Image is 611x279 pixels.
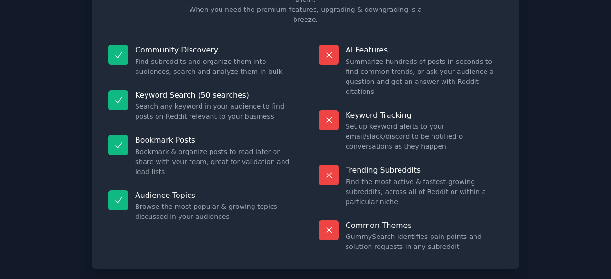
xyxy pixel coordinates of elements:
dd: Search any keyword in your audience to find posts on Reddit relevant to your business [135,102,292,122]
dd: Bookmark & organize posts to read later or share with your team, great for validation and lead lists [135,147,292,177]
dd: Summarize hundreds of posts in seconds to find common trends, or ask your audience a question and... [346,57,503,97]
p: Keyword Search (50 searches) [135,90,292,100]
dd: GummySearch identifies pain points and solution requests in any subreddit [346,232,503,252]
dd: Find the most active & fastest-growing subreddits, across all of Reddit or within a particular niche [346,177,503,207]
p: Common Themes [346,220,503,230]
dd: Find subreddits and organize them into audiences, search and analyze them in bulk [135,57,292,77]
dd: Set up keyword alerts to your email/slack/discord to be notified of conversations as they happen [346,122,503,152]
dd: Browse the most popular & growing topics discussed in your audiences [135,202,292,222]
p: Trending Subreddits [346,165,503,175]
p: Keyword Tracking [346,110,503,120]
p: Audience Topics [135,190,292,200]
p: AI Features [346,45,503,55]
p: Community Discovery [135,45,292,55]
p: Bookmark Posts [135,135,292,145]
